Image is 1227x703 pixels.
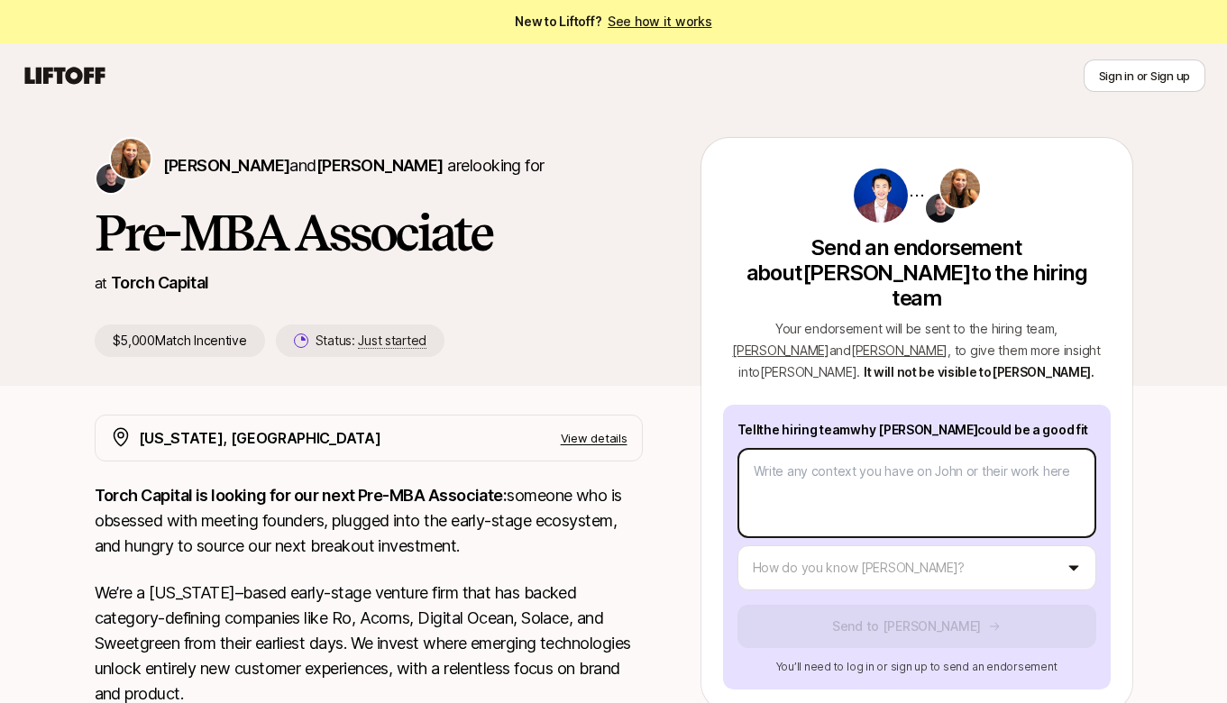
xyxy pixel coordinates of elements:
[95,205,643,260] h1: Pre-MBA Associate
[608,14,712,29] a: See how it works
[95,324,265,357] p: $5,000 Match Incentive
[851,342,948,358] span: [PERSON_NAME]
[723,235,1111,311] p: Send an endorsement about [PERSON_NAME] to the hiring team
[289,156,443,175] span: and
[561,429,627,447] p: View details
[737,419,1096,441] p: Tell the hiring team why [PERSON_NAME] could be a good fit
[732,321,1100,379] span: Your endorsement will be sent to the hiring team , , to give them more insight into [PERSON_NAME] .
[926,194,955,223] img: Christopher Harper
[940,169,980,208] img: Katie Reiner
[829,342,948,358] span: and
[95,271,107,295] p: at
[358,333,426,349] span: Just started
[732,342,829,358] span: [PERSON_NAME]
[515,11,711,32] span: New to Liftoff?
[96,164,125,193] img: Christopher Harper
[95,486,508,505] strong: Torch Capital is looking for our next Pre-MBA Associate:
[854,169,908,223] img: bbcf17c4_bbe9_44c5_9de9_1a8ae1fa5783.jpg
[316,156,444,175] span: [PERSON_NAME]
[864,364,1094,379] span: It will not be visible to [PERSON_NAME] .
[139,426,381,450] p: [US_STATE], [GEOGRAPHIC_DATA]
[737,659,1096,675] p: You’ll need to log in or sign up to send an endorsement
[111,139,151,178] img: Katie Reiner
[163,153,545,178] p: are looking for
[316,330,426,351] p: Status:
[163,156,290,175] span: [PERSON_NAME]
[95,483,643,559] p: someone who is obsessed with meeting founders, plugged into the early-stage ecosystem, and hungry...
[111,273,209,292] a: Torch Capital
[1084,59,1205,92] button: Sign in or Sign up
